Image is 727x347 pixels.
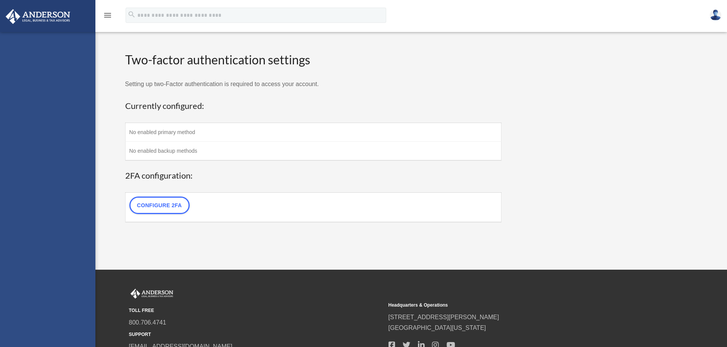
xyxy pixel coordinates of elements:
[125,170,502,182] h3: 2FA configuration:
[710,10,721,21] img: User Pic
[129,289,175,299] img: Anderson Advisors Platinum Portal
[125,51,502,69] h2: Two-factor authentication settings
[388,325,486,331] a: [GEOGRAPHIC_DATA][US_STATE]
[125,79,502,90] p: Setting up two-Factor authentication is required to access your account.
[129,331,383,339] small: SUPPORT
[388,314,499,320] a: [STREET_ADDRESS][PERSON_NAME]
[103,11,112,20] i: menu
[125,123,501,142] td: No enabled primary method
[129,307,383,315] small: TOLL FREE
[129,319,166,326] a: 800.706.4741
[388,301,643,309] small: Headquarters & Operations
[125,142,501,161] td: No enabled backup methods
[125,100,502,112] h3: Currently configured:
[127,10,136,19] i: search
[3,9,73,24] img: Anderson Advisors Platinum Portal
[103,13,112,20] a: menu
[129,197,190,214] a: Configure 2FA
